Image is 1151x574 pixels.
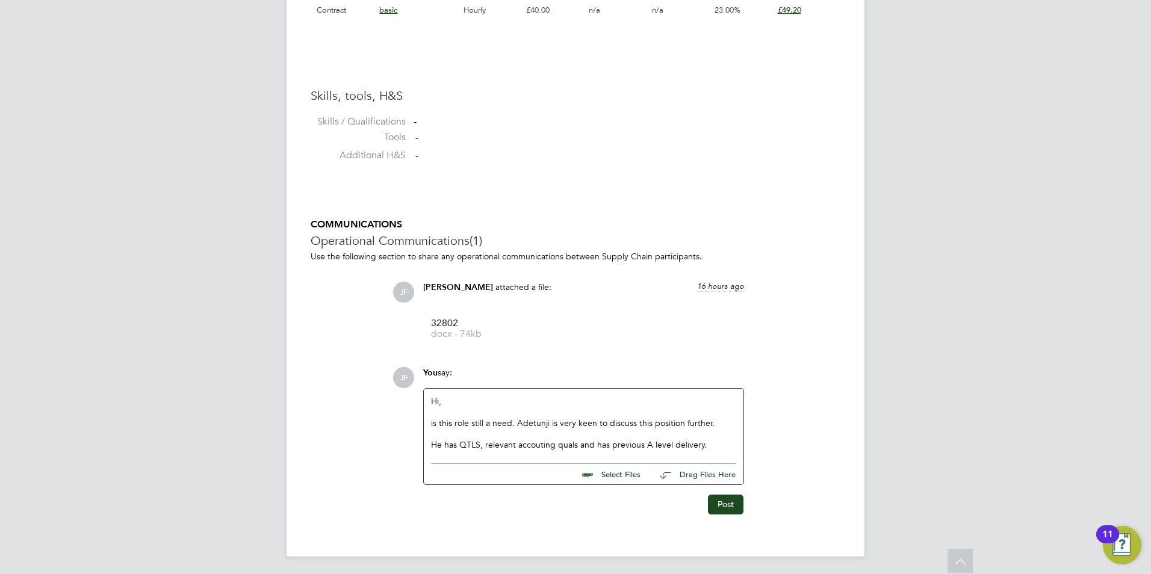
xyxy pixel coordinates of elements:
[1102,534,1113,550] div: 11
[431,319,527,339] a: 32802 docx - 74kb
[715,5,740,15] span: 23.00%
[431,439,736,450] div: He has QTLS, relevant accouting quals and has previous A level delivery.
[415,132,418,144] span: -
[311,149,406,162] label: Additional H&S
[393,367,414,388] span: JF
[415,150,418,162] span: -
[470,233,482,248] span: (1)
[311,218,840,231] h5: COMMUNICATIONS
[423,367,744,388] div: say:
[431,330,527,339] span: docx - 74kb
[311,233,840,248] h3: Operational Communications
[650,462,736,487] button: Drag Files Here
[495,282,551,292] span: attached a file:
[311,131,406,144] label: Tools
[423,368,438,378] span: You
[423,282,493,292] span: [PERSON_NAME]
[393,282,414,303] span: JF
[311,88,840,103] h3: Skills, tools, H&S
[589,5,600,15] span: n/a
[431,418,736,428] div: is this role still a need. Adetunji is very keen to discuss this position further.
[1103,526,1141,564] button: Open Resource Center, 11 new notifications
[311,251,840,262] p: Use the following section to share any operational communications between Supply Chain participants.
[652,5,663,15] span: n/a
[379,5,397,15] span: basic
[414,116,840,128] div: -
[697,281,744,291] span: 16 hours ago
[431,319,527,328] span: 32802
[778,5,801,15] span: £49.20
[311,116,406,128] label: Skills / Qualifications
[431,396,736,451] div: Hi,
[708,495,743,514] button: Post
